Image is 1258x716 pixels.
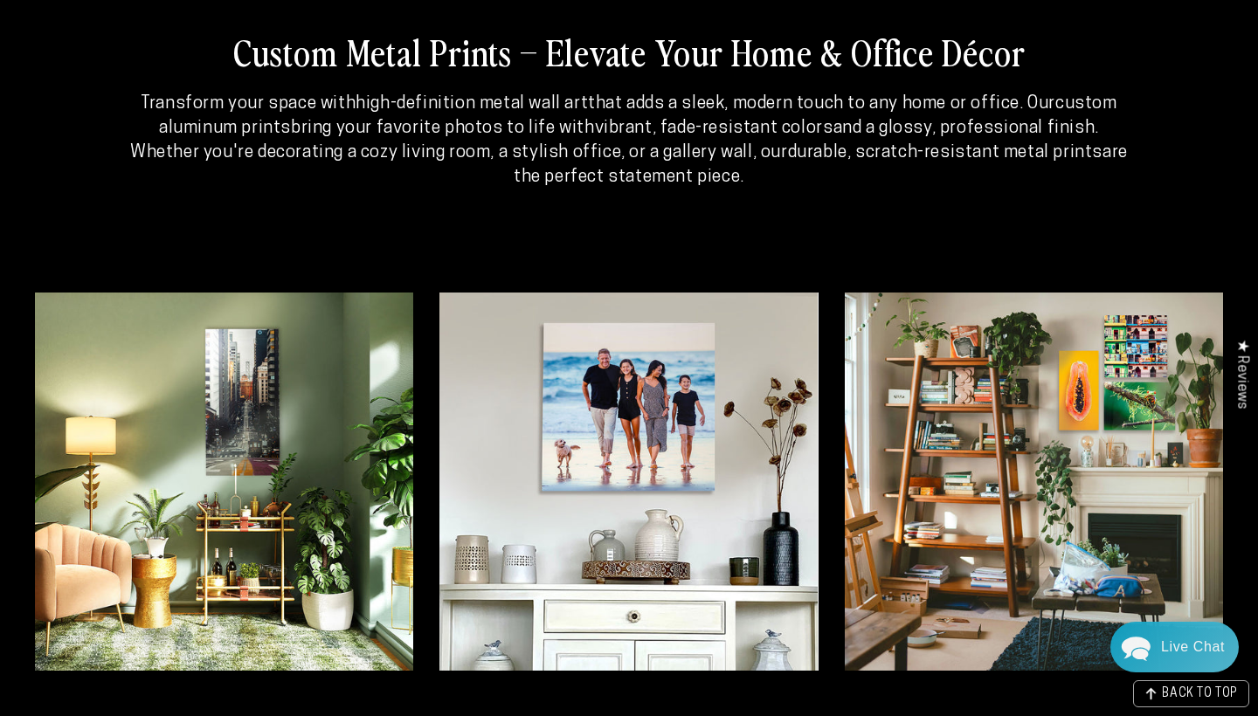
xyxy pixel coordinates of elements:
[124,92,1134,189] p: Transform your space with that adds a sleek, modern touch to any home or office. Our bring your f...
[35,29,1223,74] h2: Custom Metal Prints – Elevate Your Home & Office Décor
[788,144,1102,162] strong: durable, scratch-resistant metal prints
[595,120,833,137] strong: vibrant, fade-resistant colors
[356,95,588,113] strong: high-definition metal wall art
[845,293,1223,671] img: Colorful custom metal photo prints above fireplace in cozy home library – modern aluminum wall ar...
[1110,622,1239,672] div: Chat widget toggle
[439,293,818,671] img: Custom aluminum family beach photo print displayed above modern white console table – high-defini...
[35,221,212,266] h2: Living Room
[1225,326,1258,423] div: Click to open Judge.me floating reviews tab
[35,293,413,671] img: Stylish home bar setup with vertical aluminum cityscape print – modern metal wall art in mid-cent...
[1162,688,1238,700] span: BACK TO TOP
[1161,622,1225,672] div: Contact Us Directly
[159,95,1117,137] strong: custom aluminum prints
